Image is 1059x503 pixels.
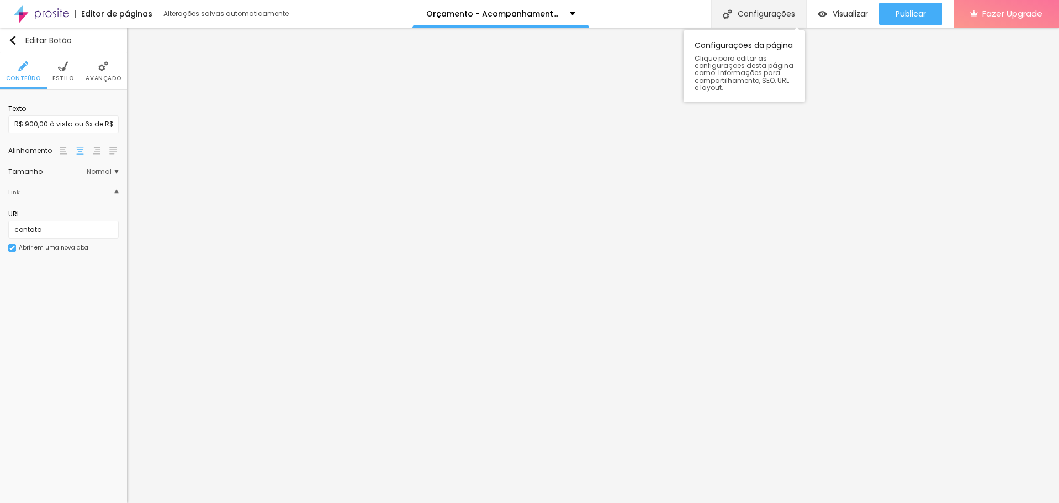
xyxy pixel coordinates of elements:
[8,186,20,198] div: Link
[8,104,119,114] div: Texto
[87,168,119,175] span: Normal
[879,3,942,25] button: Publicar
[163,10,290,17] div: Alterações salvas automaticamente
[127,28,1059,503] iframe: Editor
[93,147,100,155] img: paragraph-right-align.svg
[8,36,17,45] img: Icone
[86,76,121,81] span: Avançado
[19,245,88,251] div: Abrir em uma nova aba
[833,9,868,18] span: Visualizar
[98,61,108,71] img: Icone
[684,30,805,102] div: Configurações da página
[8,181,119,204] div: IconeLink
[896,9,926,18] span: Publicar
[426,10,562,18] p: Orçamento - Acompanhamento Infantil
[76,147,84,155] img: paragraph-center-align.svg
[818,9,827,19] img: view-1.svg
[9,245,15,251] img: Icone
[58,61,68,71] img: Icone
[982,9,1042,18] span: Fazer Upgrade
[807,3,879,25] button: Visualizar
[75,10,152,18] div: Editor de páginas
[8,209,119,219] div: URL
[6,76,41,81] span: Conteúdo
[8,168,87,175] div: Tamanho
[109,147,117,155] img: paragraph-justified-align.svg
[52,76,74,81] span: Estilo
[114,189,119,194] img: Icone
[60,147,67,155] img: paragraph-left-align.svg
[723,9,732,19] img: Icone
[8,147,58,154] div: Alinhamento
[8,36,72,45] div: Editar Botão
[695,55,794,91] span: Clique para editar as configurações desta página como: Informações para compartilhamento, SEO, UR...
[18,61,28,71] img: Icone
